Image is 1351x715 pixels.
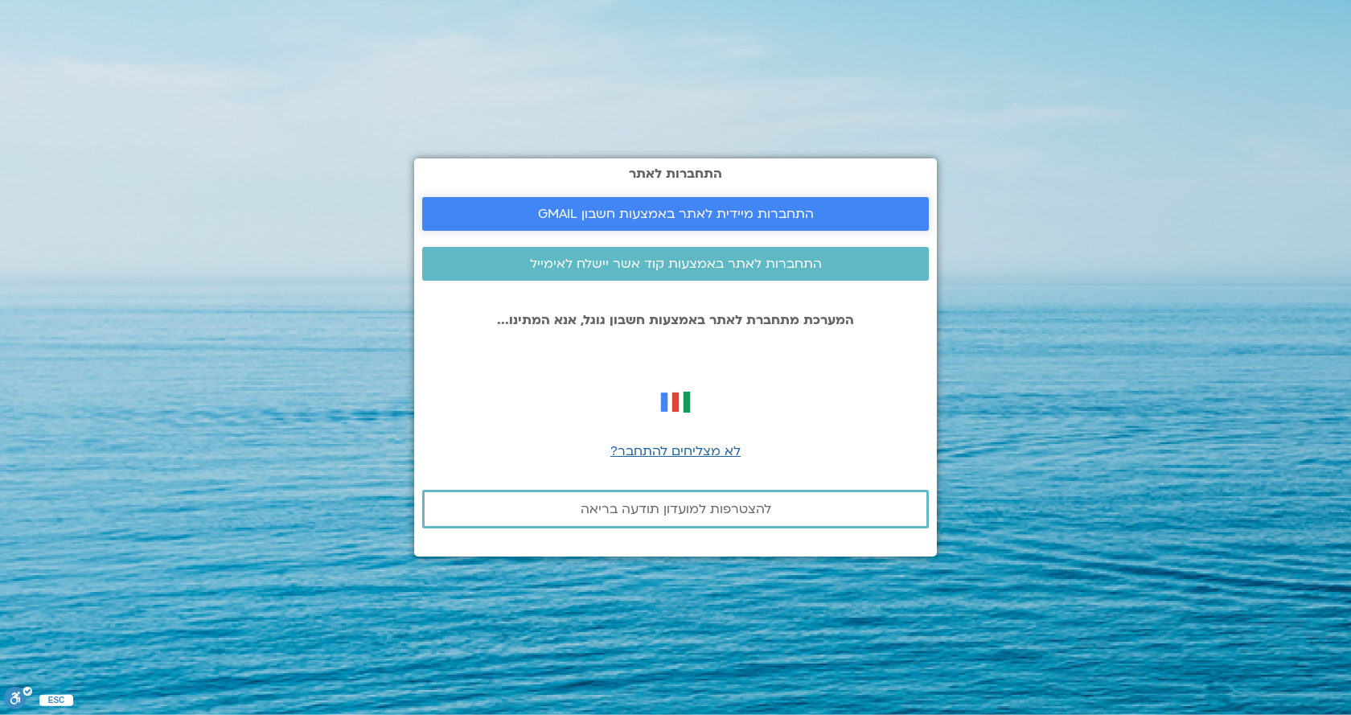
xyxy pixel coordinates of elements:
[422,490,929,528] a: להצטרפות למועדון תודעה בריאה
[422,166,929,181] h2: התחברות לאתר
[581,502,771,516] span: להצטרפות למועדון תודעה בריאה
[530,257,822,271] span: התחברות לאתר באמצעות קוד אשר יישלח לאימייל
[538,207,814,221] span: התחברות מיידית לאתר באמצעות חשבון GMAIL
[422,313,929,327] p: המערכת מתחברת לאתר באמצעות חשבון גוגל, אנא המתינו...
[422,247,929,281] a: התחברות לאתר באמצעות קוד אשר יישלח לאימייל
[422,197,929,231] a: התחברות מיידית לאתר באמצעות חשבון GMAIL
[610,442,741,460] a: לא מצליחים להתחבר?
